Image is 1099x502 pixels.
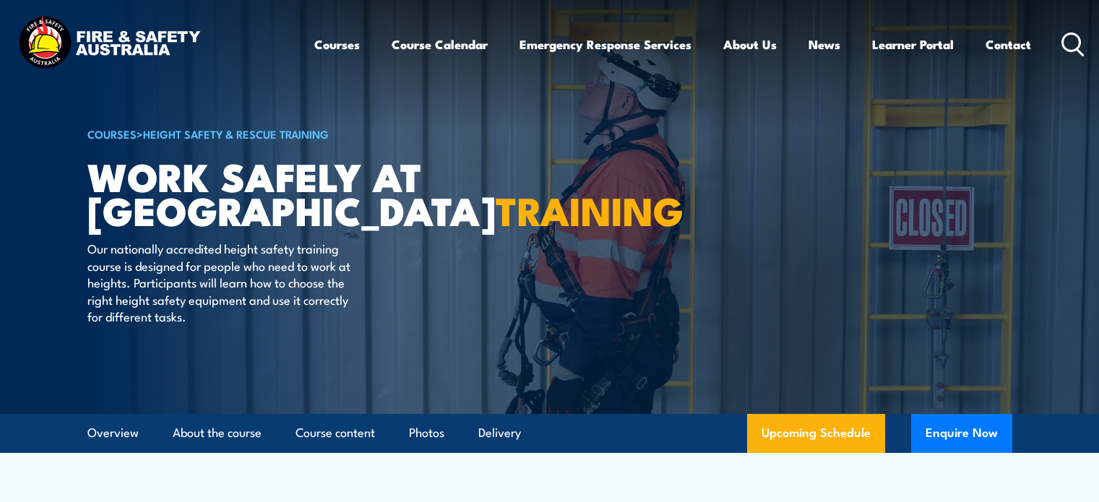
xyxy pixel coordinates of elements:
a: Height Safety & Rescue Training [143,126,329,142]
a: Delivery [478,414,521,452]
a: Contact [986,25,1031,64]
strong: TRAINING [496,179,684,239]
a: Photos [409,414,444,452]
a: Emergency Response Services [520,25,691,64]
a: Learner Portal [872,25,954,64]
a: Courses [314,25,360,64]
a: COURSES [87,126,137,142]
a: Upcoming Schedule [747,414,885,453]
a: News [809,25,840,64]
a: Course Calendar [392,25,488,64]
a: About the course [173,414,262,452]
h1: Work Safely at [GEOGRAPHIC_DATA] [87,159,444,226]
button: Enquire Now [911,414,1012,453]
a: Course content [296,414,375,452]
a: About Us [723,25,777,64]
h6: > [87,125,444,142]
a: Overview [87,414,139,452]
p: Our nationally accredited height safety training course is designed for people who need to work a... [87,240,351,324]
